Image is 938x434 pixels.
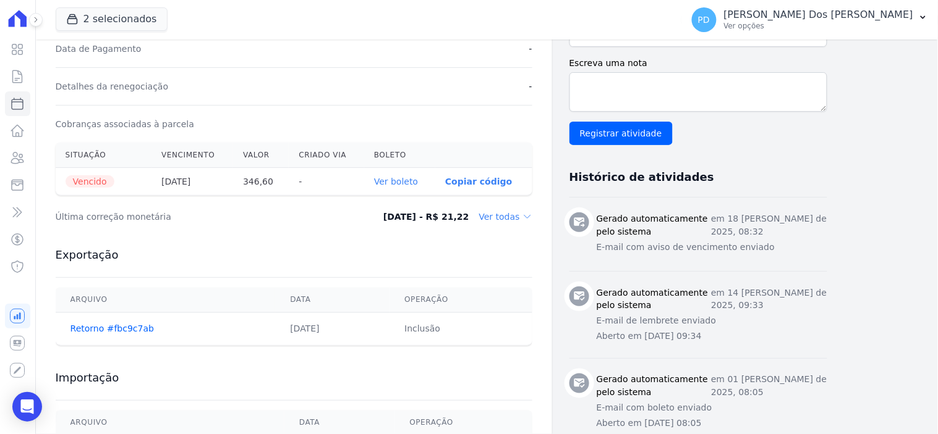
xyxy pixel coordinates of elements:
dt: Última correção monetária [56,211,338,223]
p: E-mail com boleto enviado [597,402,827,415]
p: Ver opções [724,21,913,31]
button: 2 selecionados [56,7,168,31]
p: E-mail com aviso de vencimento enviado [597,241,827,254]
a: Retorno #fbc9c7ab [70,324,154,334]
label: Escreva uma nota [569,57,827,70]
h3: Exportação [56,248,532,262]
th: Operação [390,288,532,313]
th: Valor [233,143,289,168]
p: E-mail de lembrete enviado [597,315,827,328]
span: PD [698,15,710,24]
th: Arquivo [56,288,276,313]
p: Aberto em [DATE] 09:34 [597,330,827,343]
th: Situação [56,143,152,168]
dd: - [529,80,532,93]
p: em 01 [PERSON_NAME] de 2025, 08:05 [711,373,827,399]
div: Open Intercom Messenger [12,392,42,422]
h3: Histórico de atividades [569,170,714,185]
dd: - [529,43,532,55]
th: Vencimento [151,143,233,168]
h3: Gerado automaticamente pelo sistema [597,373,712,399]
p: Aberto em [DATE] 08:05 [597,417,827,430]
button: PD [PERSON_NAME] Dos [PERSON_NAME] Ver opções [682,2,938,37]
th: [DATE] [151,168,233,196]
td: [DATE] [275,313,390,346]
th: Data [275,288,390,313]
span: Vencido [66,175,114,188]
a: Ver boleto [374,177,418,186]
button: Copiar código [445,177,512,186]
dd: Ver todas [479,211,532,223]
dt: Detalhes da renegociação [56,80,169,93]
td: Inclusão [390,313,532,346]
h3: Gerado automaticamente pelo sistema [597,286,712,312]
th: - [289,168,364,196]
dt: Data de Pagamento [56,43,142,55]
h3: Gerado automaticamente pelo sistema [597,212,712,238]
dd: [DATE] - R$ 21,22 [383,211,469,223]
p: em 14 [PERSON_NAME] de 2025, 09:33 [711,286,827,312]
th: Criado via [289,143,364,168]
th: 346,60 [233,168,289,196]
input: Registrar atividade [569,122,673,145]
p: [PERSON_NAME] Dos [PERSON_NAME] [724,9,913,21]
p: em 18 [PERSON_NAME] de 2025, 08:32 [711,212,827,238]
th: Boleto [364,143,435,168]
dt: Cobranças associadas à parcela [56,118,194,130]
h3: Importação [56,370,532,385]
